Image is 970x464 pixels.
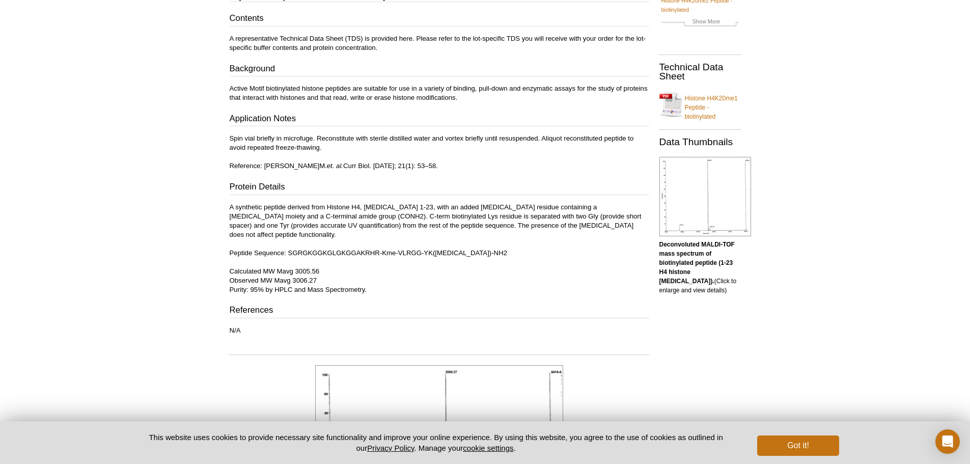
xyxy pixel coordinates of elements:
[131,432,741,453] p: This website uses cookies to provide necessary site functionality and improve your online experie...
[230,12,649,26] h3: Contents
[327,162,343,170] i: et. al.
[230,134,649,171] p: Spin vial briefly in microfuge. Reconstitute with sterile distilled water and vortex briefly unti...
[230,113,649,127] h3: Application Notes
[659,241,735,285] b: Deconvoluted MALDI-TOF mass spectrum of biotinylated peptide (1-23 H4 histone [MEDICAL_DATA]).
[935,429,960,454] div: Open Intercom Messenger
[230,181,649,195] h3: Protein Details
[230,63,649,77] h3: Background
[230,304,649,318] h3: References
[659,157,751,236] img: Deconvoluted MALDI-TOF mass spectrum of biotinylated peptide (1-23 H4 histone amino acids)
[230,203,649,294] p: A synthetic peptide derived from Histone H4, [MEDICAL_DATA] 1-23, with an added [MEDICAL_DATA] re...
[230,326,649,335] p: N/A
[230,34,649,52] p: A representative Technical Data Sheet (TDS) is provided here. Please refer to the lot-specific TD...
[367,444,414,452] a: Privacy Policy
[659,240,741,295] p: (Click to enlarge and view details)
[230,84,649,102] p: Active Motif biotinylated histone peptides are suitable for use in a variety of binding, pull-dow...
[659,63,741,81] h2: Technical Data Sheet
[659,138,741,147] h2: Data Thumbnails
[463,444,513,452] button: cookie settings
[661,17,739,29] a: Show More
[757,435,839,456] button: Got it!
[659,88,741,121] a: Histone H4K20me1 Peptide - biotinylated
